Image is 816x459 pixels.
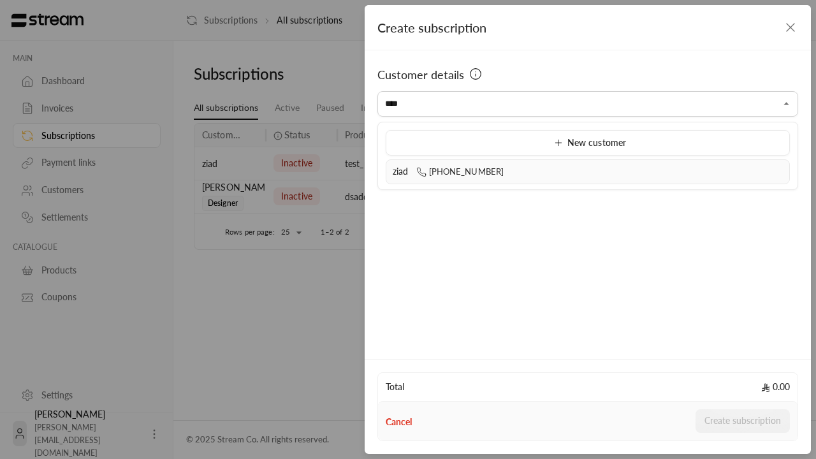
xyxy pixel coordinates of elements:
span: New customer [550,137,626,148]
button: Cancel [386,416,412,428]
span: Create subscription [377,20,486,35]
span: [PHONE_NUMBER] [416,166,504,177]
span: ziad [393,166,409,177]
span: 0.00 [761,381,790,393]
button: Close [779,96,794,112]
span: Customer details [377,66,464,84]
span: Total [386,381,404,393]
